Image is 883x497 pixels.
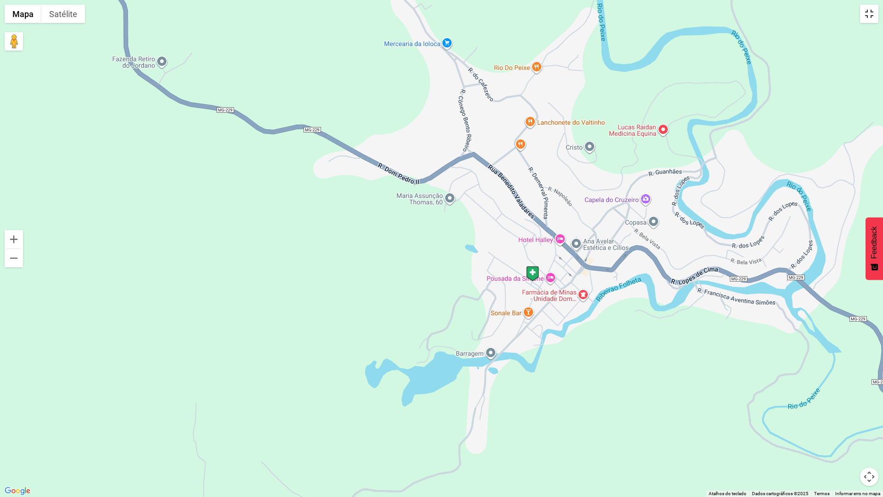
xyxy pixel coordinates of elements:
[866,217,883,280] button: Feedback - Mostrar pesquisa
[709,491,746,497] button: Atalhos do teclado
[752,491,808,496] span: Dados cartográficos ©2025
[2,485,33,497] img: Google
[860,468,878,486] button: Controles da câmera no mapa
[5,32,23,51] button: Arraste o Pegman até o mapa para abrir o Street View
[5,230,23,248] button: Aumentar o zoom
[5,249,23,267] button: Diminuir o zoom
[814,491,830,496] a: Termos (abre em uma nova guia)
[2,485,33,497] a: Abrir esta área no Google Maps (abre uma nova janela)
[835,491,880,496] a: Informar erro no mapa
[870,226,878,259] span: Feedback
